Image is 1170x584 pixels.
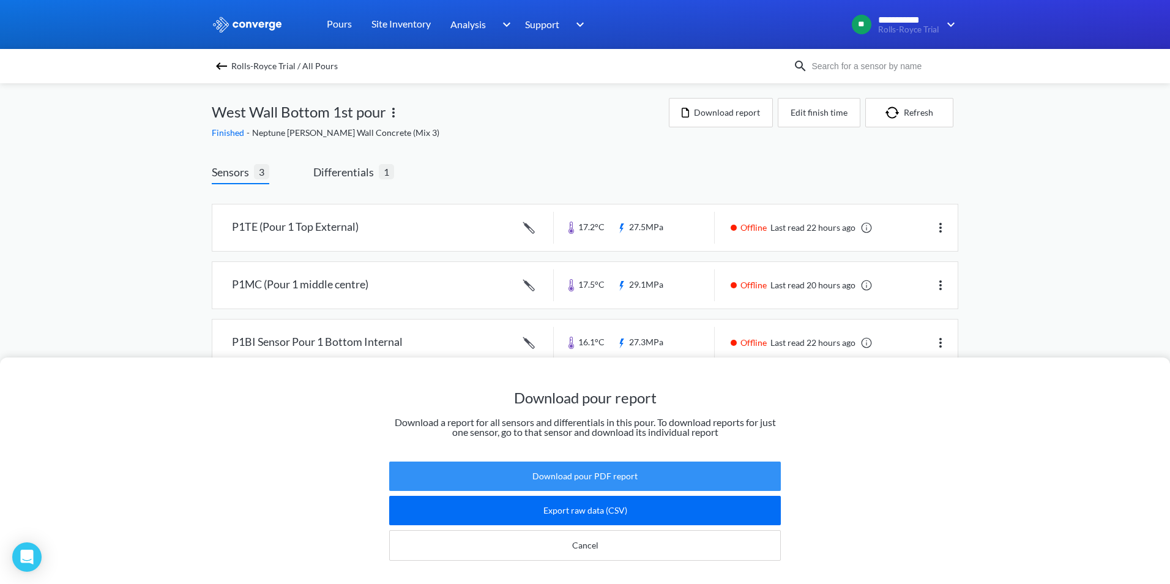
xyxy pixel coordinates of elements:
[793,59,808,73] img: icon-search.svg
[389,388,781,408] h1: Download pour report
[494,17,514,32] img: downArrow.svg
[939,17,958,32] img: downArrow.svg
[231,58,338,75] span: Rolls-Royce Trial / All Pours
[214,59,229,73] img: backspace.svg
[568,17,587,32] img: downArrow.svg
[212,17,283,32] img: logo_ewhite.svg
[808,59,956,73] input: Search for a sensor by name
[389,462,781,491] button: Download pour PDF report
[12,542,42,572] div: Open Intercom Messenger
[525,17,559,32] span: Support
[389,496,781,525] button: Export raw data (CSV)
[389,530,781,561] button: Cancel
[450,17,486,32] span: Analysis
[389,417,781,437] p: Download a report for all sensors and differentials in this pour. To download reports for just on...
[878,25,939,34] span: Rolls-Royce Trial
